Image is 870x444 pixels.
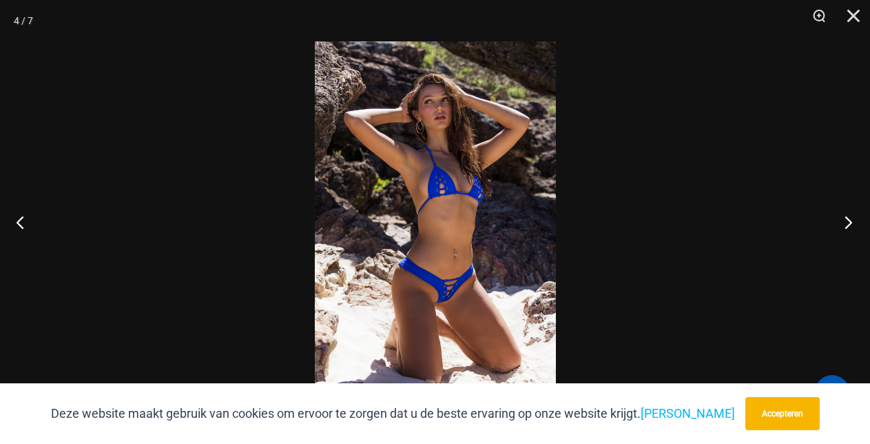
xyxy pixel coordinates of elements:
font: Deze website maakt gebruik van cookies om ervoor te zorgen dat u de beste ervaring op onze websit... [51,406,641,421]
button: Volgende [818,188,870,256]
a: [PERSON_NAME] [641,406,735,421]
button: Accepteren [745,397,820,430]
font: 4 / 7 [14,15,33,26]
font: Accepteren [762,409,803,418]
img: Link Kobaltblauw 3070 Boven 4955 Onder 05 [315,41,556,403]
